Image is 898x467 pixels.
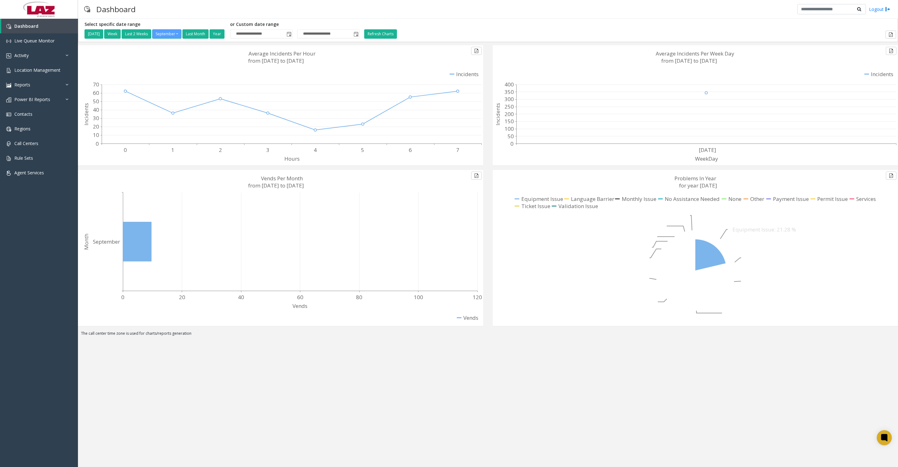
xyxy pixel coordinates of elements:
[14,38,55,44] span: Live Queue Monitor
[171,146,174,153] text: 1
[494,103,501,125] text: Incidents
[505,103,514,110] text: 250
[93,106,99,113] text: 40
[230,22,360,27] h5: or Custom date range
[93,131,99,139] text: 10
[238,294,244,301] text: 40
[14,126,31,132] span: Regions
[297,294,303,301] text: 60
[93,123,99,130] text: 20
[14,82,30,88] span: Reports
[6,141,11,146] img: 'icon'
[124,146,127,153] text: 0
[6,39,11,44] img: 'icon'
[248,57,304,64] text: from [DATE] to [DATE]
[505,88,514,95] text: 350
[14,23,38,29] span: Dashboard
[886,31,896,39] button: Export to pdf
[104,29,121,39] button: Week
[885,6,890,12] img: logout
[84,29,103,39] button: [DATE]
[471,47,482,55] button: Export to pdf
[121,294,124,301] text: 0
[869,6,890,12] a: Logout
[473,294,482,301] text: 120
[93,89,99,96] text: 60
[414,294,423,301] text: 100
[14,96,50,102] span: Power BI Reports
[361,146,364,153] text: 5
[122,29,151,39] button: Last 2 Weeks
[6,53,11,58] img: 'icon'
[505,118,514,125] text: 150
[93,114,99,122] text: 30
[266,146,269,153] text: 3
[6,156,11,161] img: 'icon'
[6,127,11,132] img: 'icon'
[219,146,222,153] text: 2
[210,29,224,39] button: Year
[84,2,90,17] img: pageIcon
[93,81,99,88] text: 70
[409,146,412,153] text: 6
[674,175,716,182] text: Problems In Year
[14,111,32,117] span: Contacts
[695,155,718,162] text: WeekDay
[699,146,716,153] text: [DATE]
[83,234,90,250] text: Month
[93,238,120,245] text: September
[6,68,11,73] img: 'icon'
[314,146,317,153] text: 4
[656,50,734,57] text: Average Incidents Per Week Day
[508,133,514,140] text: 50
[6,24,11,29] img: 'icon'
[352,30,359,38] span: Toggle popup
[84,22,225,27] h5: Select specific date range
[505,125,514,132] text: 100
[6,171,11,176] img: 'icon'
[249,50,316,57] text: Average Incidents Per Hour
[6,97,11,102] img: 'icon'
[261,175,303,182] text: Vends Per Month
[14,140,38,146] span: Call Centers
[1,19,78,33] a: Dashboard
[93,98,99,105] text: 50
[456,146,459,153] text: 7
[248,182,304,189] text: from [DATE] to [DATE]
[364,29,397,39] button: Refresh Charts
[14,170,44,176] span: Agent Services
[886,47,896,55] button: Export to pdf
[732,226,796,233] text: Equipment Issue: 21.28 %
[93,2,139,17] h3: Dashboard
[356,294,362,301] text: 80
[471,172,482,180] button: Export to pdf
[14,155,33,161] span: Rule Sets
[886,172,896,180] button: Export to pdf
[679,182,717,189] text: for year [DATE]
[152,29,181,39] button: September
[14,67,60,73] span: Location Management
[505,95,514,103] text: 300
[6,112,11,117] img: 'icon'
[14,52,29,58] span: Activity
[83,103,90,125] text: Incidents
[182,29,209,39] button: Last Month
[78,331,898,339] div: The call center time zone is used for charts/reports generation
[661,57,717,64] text: from [DATE] to [DATE]
[292,302,307,309] text: Vends
[179,294,185,301] text: 20
[6,83,11,88] img: 'icon'
[96,140,99,147] text: 0
[284,155,300,162] text: Hours
[285,30,292,38] span: Toggle popup
[510,140,514,147] text: 0
[505,81,514,88] text: 400
[505,110,514,118] text: 200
